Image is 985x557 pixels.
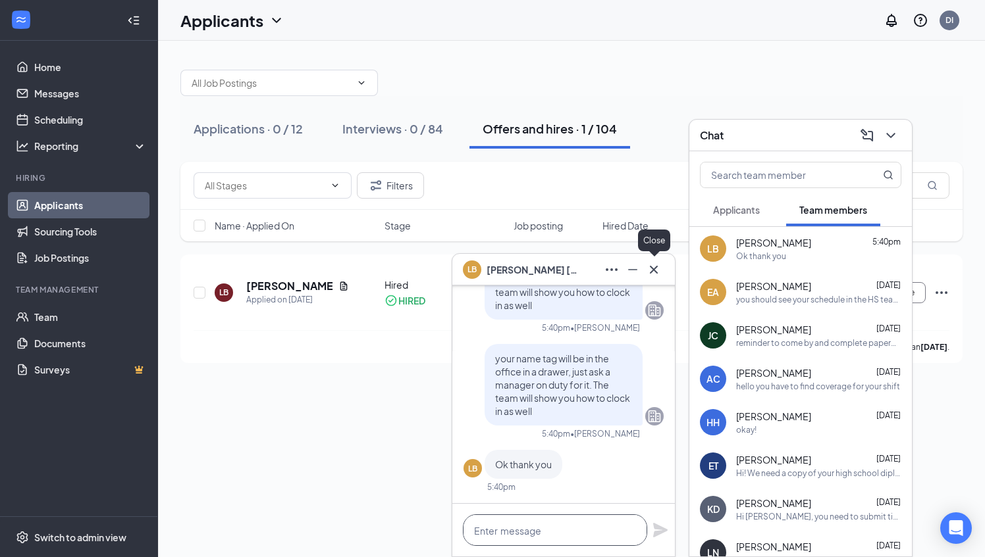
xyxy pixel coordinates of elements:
[736,540,811,553] span: [PERSON_NAME]
[16,531,29,544] svg: Settings
[706,416,720,429] div: HH
[495,352,630,417] span: your name tag will be in the office in a drawer, just ask a manager on duty for it. The team will...
[34,139,147,153] div: Reporting
[876,497,901,507] span: [DATE]
[736,511,901,522] div: Hi [PERSON_NAME], you need to submit time off for approval via Hot Schedules for this trip. Thank...
[736,366,811,379] span: [PERSON_NAME]
[194,120,303,137] div: Applications · 0 / 12
[857,125,878,146] button: ComposeMessage
[884,12,899,28] svg: Notifications
[883,170,893,180] svg: MagnifyingGlass
[707,502,720,516] div: KD
[16,172,144,183] div: Hiring
[368,178,384,193] svg: Filter
[34,54,147,80] a: Home
[876,324,901,333] span: [DATE]
[876,280,901,290] span: [DATE]
[34,304,147,330] a: Team
[945,14,953,26] div: DI
[205,178,325,193] input: All Stages
[487,481,516,493] div: 5:40pm
[647,303,662,318] svg: Company
[34,107,147,133] a: Scheduling
[736,236,811,249] span: [PERSON_NAME]
[514,219,563,232] span: Job posting
[646,262,662,278] svg: Cross
[34,192,147,218] a: Applicants
[700,128,724,143] h3: Chat
[14,13,28,26] svg: WorkstreamLogo
[34,80,147,107] a: Messages
[127,14,140,27] svg: Collapse
[927,180,938,191] svg: MagnifyingGlass
[269,12,284,28] svg: ChevronDown
[736,381,900,392] div: hello you have to find coverage for your shift
[707,285,719,299] div: EA
[604,262,620,278] svg: Ellipses
[487,262,579,277] span: [PERSON_NAME] [PERSON_NAME]
[799,204,867,216] span: Team members
[638,230,670,251] div: Close
[934,285,949,301] svg: Ellipses
[34,245,147,271] a: Job Postings
[180,9,263,32] h1: Applicants
[736,424,757,435] div: okay!
[570,428,640,439] span: • [PERSON_NAME]
[701,162,857,187] input: Search team member
[707,242,719,255] div: LB
[483,120,617,137] div: Offers and hires · 1 / 104
[625,262,641,278] svg: Minimize
[913,12,928,28] svg: QuestionInfo
[398,294,425,307] div: HIRED
[602,219,649,232] span: Hired Date
[356,78,367,88] svg: ChevronDown
[736,279,811,293] span: [PERSON_NAME]
[920,342,947,352] b: [DATE]
[192,76,351,90] input: All Job Postings
[652,522,668,538] svg: Plane
[859,128,875,143] svg: ComposeMessage
[495,458,552,470] span: Ok thank you
[736,323,811,336] span: [PERSON_NAME]
[708,459,718,472] div: ET
[246,279,333,293] h5: [PERSON_NAME]
[357,172,424,199] button: Filter Filters
[385,278,506,291] div: Hired
[330,180,340,191] svg: ChevronDown
[876,367,901,377] span: [DATE]
[736,337,901,349] div: reminder to come by and complete paperwork and I-9
[468,463,477,474] div: LB
[736,251,786,262] div: Ok thank you
[736,468,901,479] div: Hi! We need a copy of your high school diploma in order to begin work. Please bring in a copy for...
[622,259,643,280] button: Minimize
[342,120,443,137] div: Interviews · 0 / 84
[385,219,411,232] span: Stage
[16,284,144,295] div: Team Management
[338,281,349,291] svg: Document
[706,372,720,385] div: AC
[542,428,570,439] div: 5:40pm
[385,294,398,307] svg: CheckmarkCircle
[34,531,126,544] div: Switch to admin view
[876,541,901,550] span: [DATE]
[647,408,662,424] svg: Company
[736,496,811,510] span: [PERSON_NAME]
[708,329,718,342] div: JC
[34,218,147,245] a: Sourcing Tools
[215,219,294,232] span: Name · Applied On
[880,125,901,146] button: ChevronDown
[34,356,147,383] a: SurveysCrown
[876,410,901,420] span: [DATE]
[940,512,972,544] div: Open Intercom Messenger
[601,259,622,280] button: Ellipses
[219,287,228,298] div: LB
[542,322,570,333] div: 5:40pm
[246,293,349,306] div: Applied on [DATE]
[16,139,29,153] svg: Analysis
[736,453,811,466] span: [PERSON_NAME]
[34,330,147,356] a: Documents
[713,204,760,216] span: Applicants
[736,410,811,423] span: [PERSON_NAME]
[570,322,640,333] span: • [PERSON_NAME]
